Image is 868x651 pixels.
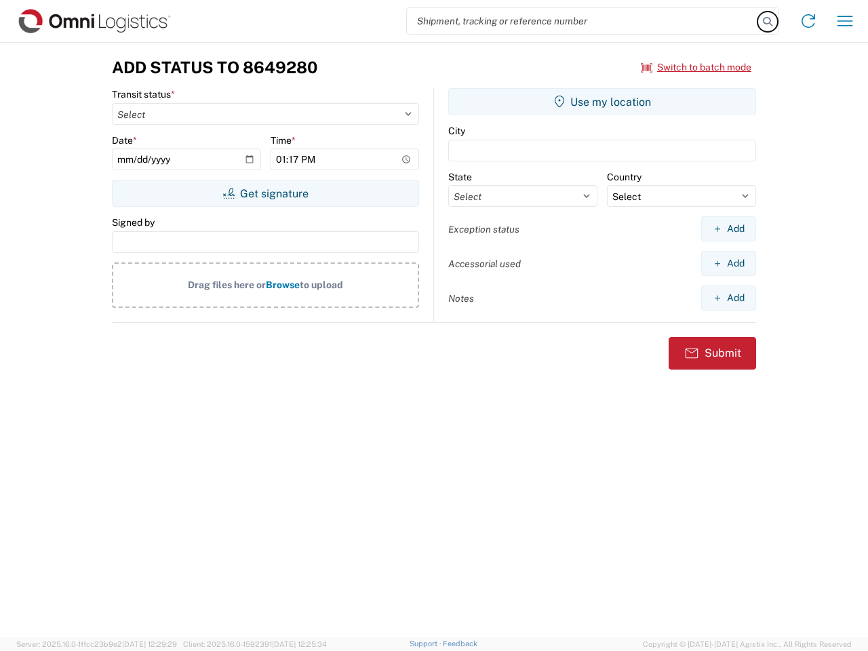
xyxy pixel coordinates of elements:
[407,8,758,34] input: Shipment, tracking or reference number
[112,216,155,229] label: Signed by
[443,639,477,648] a: Feedback
[112,88,175,100] label: Transit status
[300,279,343,290] span: to upload
[122,640,177,648] span: [DATE] 12:29:29
[701,216,756,241] button: Add
[183,640,327,648] span: Client: 2025.16.0-1592391
[112,58,317,77] h3: Add Status to 8649280
[448,88,756,115] button: Use my location
[266,279,300,290] span: Browse
[271,134,296,146] label: Time
[448,223,519,235] label: Exception status
[272,640,327,648] span: [DATE] 12:25:34
[188,279,266,290] span: Drag files here or
[16,640,177,648] span: Server: 2025.16.0-1ffcc23b9e2
[410,639,443,648] a: Support
[701,251,756,276] button: Add
[607,171,642,183] label: Country
[448,125,465,137] label: City
[641,56,751,79] button: Switch to batch mode
[448,258,521,270] label: Accessorial used
[448,171,472,183] label: State
[643,638,852,650] span: Copyright © [DATE]-[DATE] Agistix Inc., All Rights Reserved
[448,292,474,304] label: Notes
[669,337,756,370] button: Submit
[112,180,419,207] button: Get signature
[701,285,756,311] button: Add
[112,134,137,146] label: Date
